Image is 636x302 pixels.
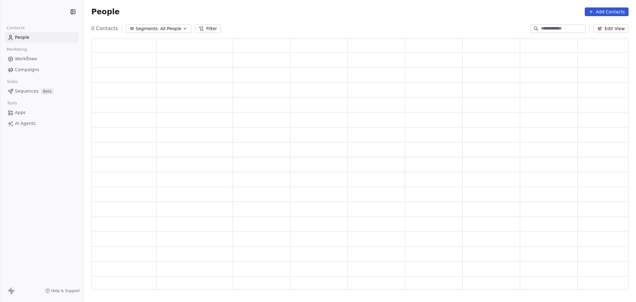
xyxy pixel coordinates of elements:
span: 0 Contacts [91,25,118,32]
span: Beta [41,88,53,94]
button: Filter [195,24,221,33]
span: Contacts [4,23,27,33]
span: Help & Support [51,288,80,293]
a: Campaigns [5,65,79,75]
a: Workflows [5,54,79,64]
div: grid [92,53,635,290]
span: Sequences [15,88,39,94]
a: People [5,32,79,43]
span: People [91,7,120,16]
span: Apps [15,109,26,116]
a: SequencesBeta [5,86,79,96]
a: AI Agents [5,118,79,129]
span: Campaigns [15,66,39,73]
span: All People [160,25,181,32]
span: AI Agents [15,120,36,127]
span: Marketing [4,45,30,54]
span: Segments: [136,25,159,32]
span: Workflows [15,56,37,62]
a: Apps [5,108,79,118]
span: Sales [4,77,20,86]
span: People [15,34,30,41]
a: Help & Support [45,288,80,293]
button: Add Contacts [585,7,629,16]
span: Tools [4,98,20,108]
button: Edit View [593,24,629,33]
